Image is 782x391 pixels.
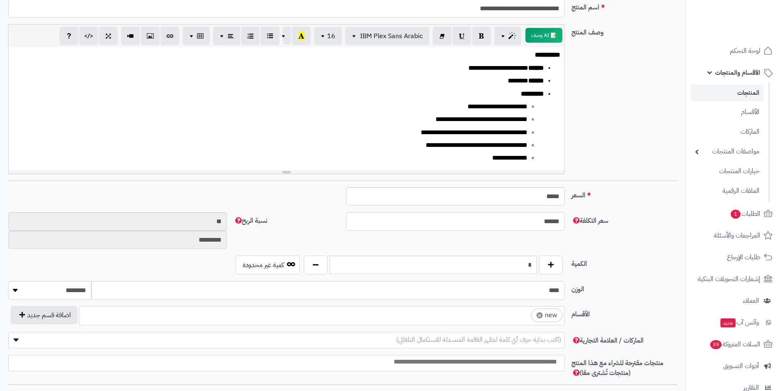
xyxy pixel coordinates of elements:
a: إشعارات التحويلات البنكية [691,269,777,289]
span: طلبات الإرجاع [727,252,760,263]
a: السلات المتروكة39 [691,334,777,354]
span: الماركات / العلامة التجارية [571,336,644,345]
a: طلبات الإرجاع [691,247,777,267]
span: العملاء [743,295,759,306]
span: × [537,312,543,318]
a: المراجعات والأسئلة [691,226,777,245]
span: أدوات التسويق [723,360,759,372]
label: الكمية [568,256,681,269]
span: الطلبات [730,208,760,220]
a: أدوات التسويق [691,356,777,376]
label: السعر [568,187,681,200]
button: IBM Plex Sans Arabic [345,27,429,45]
span: منتجات مقترحة للشراء مع هذا المنتج (منتجات تُشترى معًا) [571,358,663,378]
span: (اكتب بداية حرف أي كلمة لتظهر القائمة المنسدلة للاستكمال التلقائي) [396,335,561,345]
span: 16 [327,31,335,41]
label: وصف المنتج [568,24,681,37]
img: logo-2.png [726,23,774,40]
span: المراجعات والأسئلة [714,230,760,241]
a: وآتس آبجديد [691,313,777,332]
label: الوزن [568,281,681,294]
span: لوحة التحكم [730,45,760,57]
a: الطلبات1 [691,204,777,224]
a: خيارات المنتجات [691,162,764,180]
span: السلات المتروكة [709,338,760,350]
span: IBM Plex Sans Arabic [360,31,423,41]
a: الأقسام [691,103,764,121]
button: 📝 AI وصف [525,28,562,43]
span: 1 [731,210,741,219]
a: لوحة التحكم [691,41,777,61]
button: اضافة قسم جديد [11,306,78,324]
span: نسبة الربح [234,216,267,226]
span: 39 [710,340,722,349]
a: الماركات [691,123,764,141]
a: الملفات الرقمية [691,182,764,200]
a: مواصفات المنتجات [691,143,764,160]
span: الأقسام والمنتجات [715,67,760,78]
span: وآتس آب [720,317,759,328]
span: سعر التكلفة [571,216,608,226]
a: العملاء [691,291,777,311]
a: المنتجات [691,85,764,101]
span: إشعارات التحويلات البنكية [698,273,760,285]
label: الأقسام [568,306,681,319]
li: new [531,309,562,322]
span: جديد [720,318,736,327]
button: 16 [314,27,342,45]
